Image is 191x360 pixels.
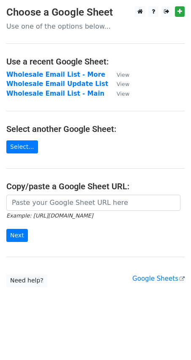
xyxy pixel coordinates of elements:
[6,6,185,19] h3: Choose a Google Sheet
[6,229,28,242] input: Next
[108,71,129,78] a: View
[6,212,93,219] small: Example: [URL][DOMAIN_NAME]
[108,80,129,88] a: View
[6,140,38,153] a: Select...
[117,81,129,87] small: View
[6,80,108,88] a: Wholesale Email Update List
[6,274,47,287] a: Need help?
[117,91,129,97] small: View
[6,56,185,67] h4: Use a recent Google Sheet:
[108,90,129,97] a: View
[6,195,180,211] input: Paste your Google Sheet URL here
[6,90,104,97] a: Wholesale Email List - Main
[117,72,129,78] small: View
[132,275,185,282] a: Google Sheets
[6,22,185,31] p: Use one of the options below...
[6,181,185,191] h4: Copy/paste a Google Sheet URL:
[6,124,185,134] h4: Select another Google Sheet:
[6,71,105,78] a: Wholesale Email List - More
